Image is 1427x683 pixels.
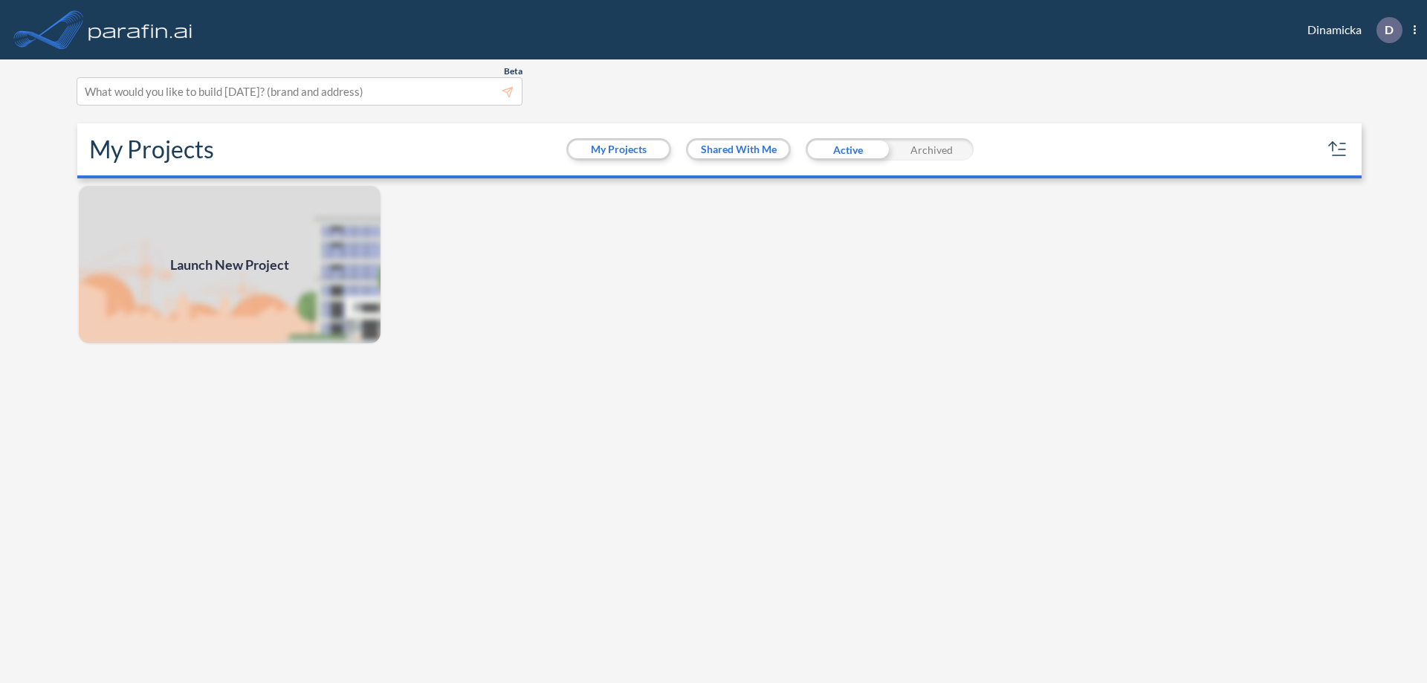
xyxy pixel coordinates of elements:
[77,184,382,345] img: add
[89,135,214,164] h2: My Projects
[1285,17,1416,43] div: Dinamicka
[85,15,195,45] img: logo
[1326,137,1350,161] button: sort
[170,255,289,275] span: Launch New Project
[569,140,669,158] button: My Projects
[890,138,974,161] div: Archived
[688,140,789,158] button: Shared With Me
[1385,23,1394,36] p: D
[504,65,522,77] span: Beta
[77,184,382,345] a: Launch New Project
[806,138,890,161] div: Active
